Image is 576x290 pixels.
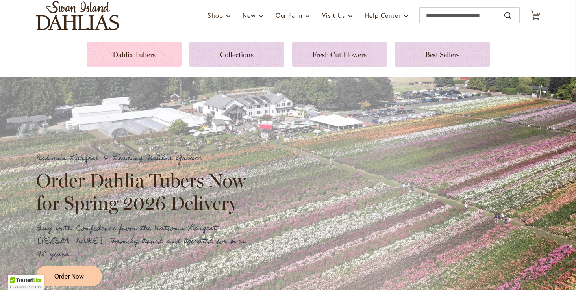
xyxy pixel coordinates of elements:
a: store logo [36,1,119,30]
span: Visit Us [322,11,345,19]
span: Shop [207,11,223,19]
span: New [243,11,256,19]
p: Nation's Largest & Leading Dahlia Grower [36,152,253,165]
p: Buy with Confidence from the Nation's Largest [PERSON_NAME]. Family Owned and Operated for over 9... [36,222,253,261]
span: Help Center [365,11,401,19]
span: Our Farm [276,11,302,19]
h2: Order Dahlia Tubers Now for Spring 2026 Delivery [36,169,253,214]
